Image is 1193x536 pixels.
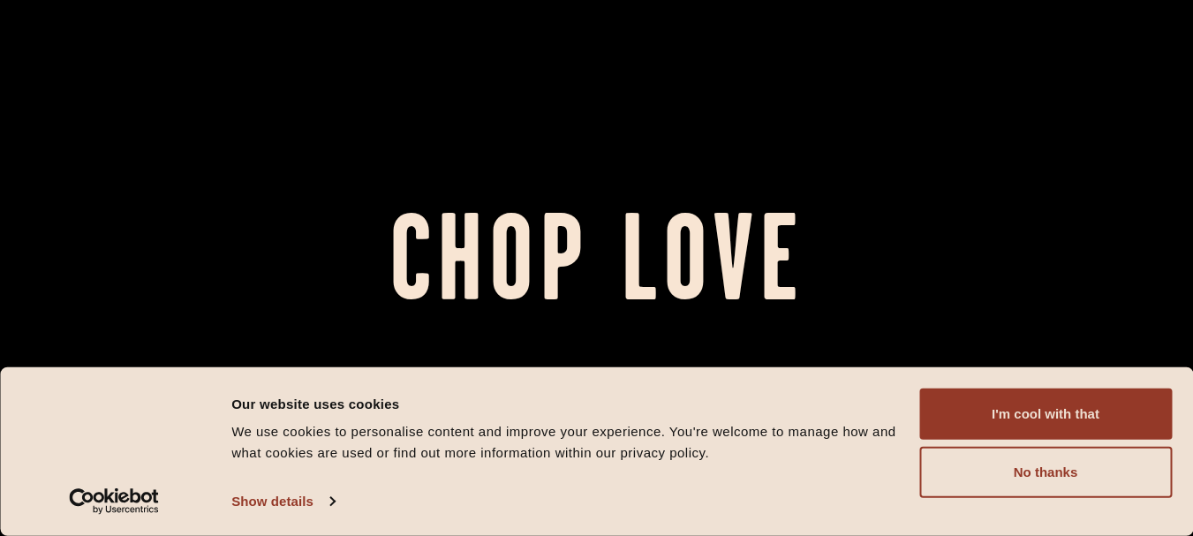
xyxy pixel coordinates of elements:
[231,488,334,515] a: Show details
[37,488,192,515] a: Usercentrics Cookiebot - opens in a new window
[231,421,899,464] div: We use cookies to personalise content and improve your experience. You're welcome to manage how a...
[231,393,899,414] div: Our website uses cookies
[919,447,1172,498] button: No thanks
[919,389,1172,440] button: I'm cool with that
